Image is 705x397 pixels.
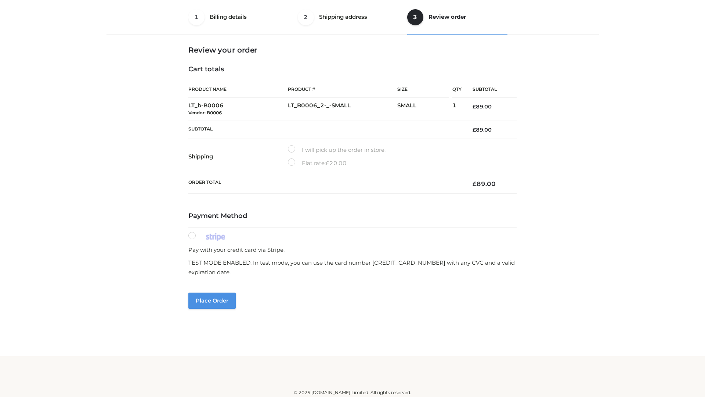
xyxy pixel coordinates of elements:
p: Pay with your credit card via Stripe. [188,245,517,255]
td: 1 [452,98,462,121]
td: SMALL [397,98,452,121]
th: Order Total [188,174,462,194]
bdi: 89.00 [473,103,492,110]
label: Flat rate: [288,158,347,168]
span: £ [473,180,477,187]
bdi: 20.00 [326,160,347,167]
bdi: 89.00 [473,126,492,133]
th: Product # [288,81,397,98]
td: LT_b-B0006 [188,98,288,121]
th: Size [397,81,449,98]
th: Product Name [188,81,288,98]
h4: Payment Method [188,212,517,220]
h4: Cart totals [188,65,517,74]
th: Subtotal [462,81,517,98]
span: £ [473,103,476,110]
th: Shipping [188,139,288,174]
label: I will pick up the order in store. [288,145,386,155]
p: TEST MODE ENABLED. In test mode, you can use the card number [CREDIT_CARD_NUMBER] with any CVC an... [188,258,517,277]
bdi: 89.00 [473,180,496,187]
small: Vendor: B0006 [188,110,222,115]
th: Qty [452,81,462,98]
span: £ [473,126,476,133]
td: LT_B0006_2-_-SMALL [288,98,397,121]
div: © 2025 [DOMAIN_NAME] Limited. All rights reserved. [109,389,596,396]
th: Subtotal [188,121,462,139]
span: £ [326,160,329,167]
button: Place order [188,293,236,309]
h3: Review your order [188,46,517,54]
